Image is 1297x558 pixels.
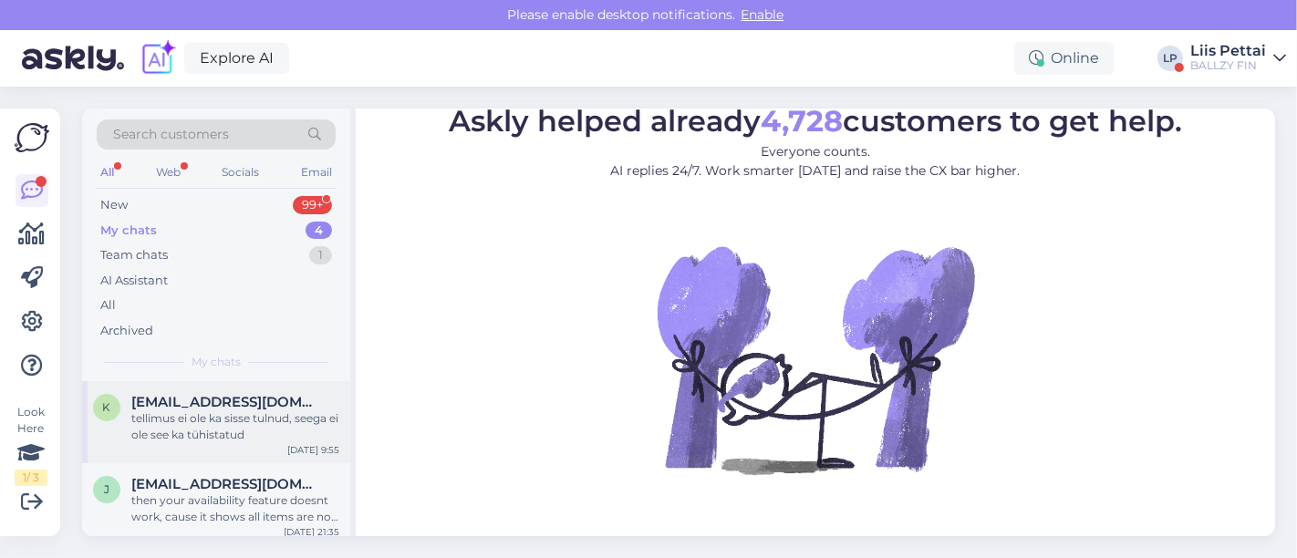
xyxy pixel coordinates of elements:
span: kivilaid.mariliis@gmail.com [131,394,321,410]
span: Askly helped already customers to get help. [449,103,1182,139]
div: 1 [309,246,332,264]
div: [DATE] 9:55 [287,443,339,457]
img: No Chat active [651,195,980,523]
span: k [103,400,111,414]
div: 99+ [293,196,332,214]
div: LP [1157,46,1183,71]
div: Web [152,160,184,184]
p: Everyone counts. AI replies 24/7. Work smarter [DATE] and raise the CX bar higher. [449,142,1182,181]
div: 1 / 3 [15,470,47,486]
div: Online [1014,42,1114,75]
div: 4 [306,222,332,240]
div: Team chats [100,246,168,264]
div: [DATE] 21:35 [284,525,339,539]
div: AI Assistant [100,272,168,290]
span: josh.schmidt81@gmail.com [131,476,321,492]
div: Liis Pettai [1190,44,1266,58]
div: Socials [218,160,263,184]
span: j [104,482,109,496]
div: All [100,296,116,315]
a: Explore AI [184,43,289,74]
div: BALLZY FIN [1190,58,1266,73]
div: Email [297,160,336,184]
div: My chats [100,222,157,240]
div: Look Here [15,404,47,486]
span: Search customers [113,125,229,144]
img: explore-ai [139,39,177,77]
img: Askly Logo [15,123,49,152]
div: Archived [100,322,153,340]
b: 4,728 [761,103,843,139]
span: Enable [736,6,790,23]
span: My chats [192,354,241,370]
div: then your availability feature doesnt work, cause it shows all items are not available in Espoo. [131,492,339,525]
a: Liis PettaiBALLZY FIN [1190,44,1286,73]
div: All [97,160,118,184]
div: tellimus ei ole ka sisse tulnud, seega ei ole see ka tühistatud [131,410,339,443]
div: New [100,196,128,214]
